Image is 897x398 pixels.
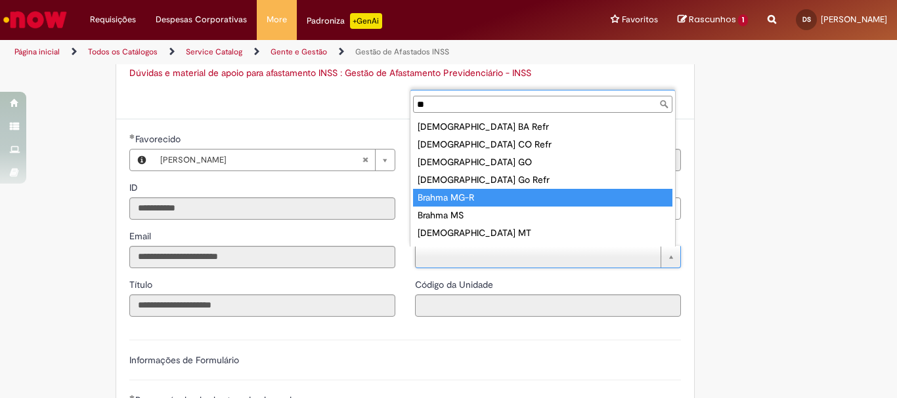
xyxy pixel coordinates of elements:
div: [DEMOGRAPHIC_DATA] Go Refr [413,171,672,189]
div: [DEMOGRAPHIC_DATA] PR [413,242,672,260]
div: Brahma MG-R [413,189,672,207]
div: [DEMOGRAPHIC_DATA] CO Refr [413,136,672,153]
div: Brahma MS [413,207,672,224]
ul: Local [410,115,675,247]
div: [DEMOGRAPHIC_DATA] MT [413,224,672,242]
div: [DEMOGRAPHIC_DATA] GO [413,153,672,171]
div: [DEMOGRAPHIC_DATA] BA Refr [413,118,672,136]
